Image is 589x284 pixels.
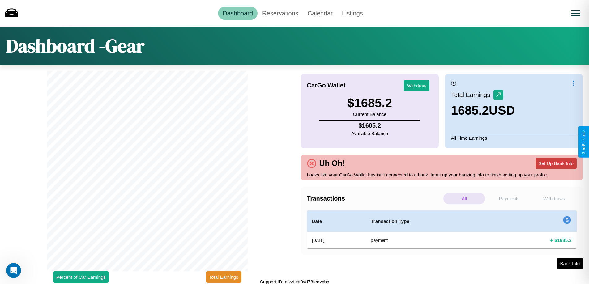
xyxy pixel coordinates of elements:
h4: Transaction Type [371,218,486,225]
p: Looks like your CarGo Wallet has isn't connected to a bank. Input up your banking info to finish ... [307,171,577,179]
a: Listings [337,7,368,20]
a: Dashboard [218,7,258,20]
p: Available Balance [351,129,388,138]
button: Bank Info [557,258,583,269]
p: All Time Earnings [451,134,577,142]
iframe: Intercom live chat [6,263,21,278]
button: Percent of Car Earnings [53,271,109,283]
h4: Uh Oh! [316,159,348,168]
p: Current Balance [347,110,392,118]
h4: $ 1685.2 [351,122,388,129]
button: Open menu [567,5,584,22]
h4: Date [312,218,361,225]
th: [DATE] [307,232,366,249]
button: Withdraw [404,80,429,91]
h4: $ 1685.2 [555,237,572,244]
p: Payments [488,193,530,204]
h1: Dashboard - Gear [6,33,144,58]
button: Total Earnings [206,271,241,283]
h4: Transactions [307,195,442,202]
h4: CarGo Wallet [307,82,346,89]
div: Give Feedback [582,129,586,155]
h3: 1685.2 USD [451,104,515,117]
p: All [443,193,485,204]
p: Total Earnings [451,89,493,100]
p: Withdraws [533,193,575,204]
h3: $ 1685.2 [347,96,392,110]
th: payment [366,232,491,249]
table: simple table [307,210,577,248]
a: Calendar [303,7,337,20]
button: Set Up Bank Info [536,158,577,169]
a: Reservations [258,7,303,20]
